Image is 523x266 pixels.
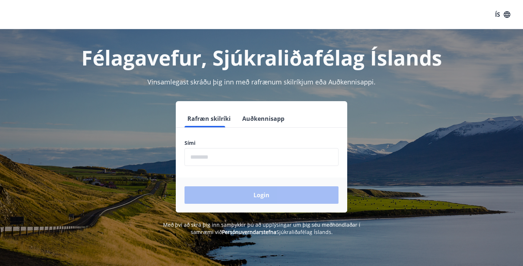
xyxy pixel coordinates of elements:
[9,44,514,71] h1: Félagavefur, Sjúkraliðafélag Íslands
[239,110,287,127] button: Auðkennisapp
[163,221,360,235] span: Með því að skrá þig inn samþykkir þú að upplýsingar um þig séu meðhöndlaðar í samræmi við Sjúkral...
[222,229,276,235] a: Persónuverndarstefna
[491,8,514,21] button: ÍS
[185,139,338,147] label: Sími
[147,78,376,86] span: Vinsamlegast skráðu þig inn með rafrænum skilríkjum eða Auðkennisappi.
[185,110,234,127] button: Rafræn skilríki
